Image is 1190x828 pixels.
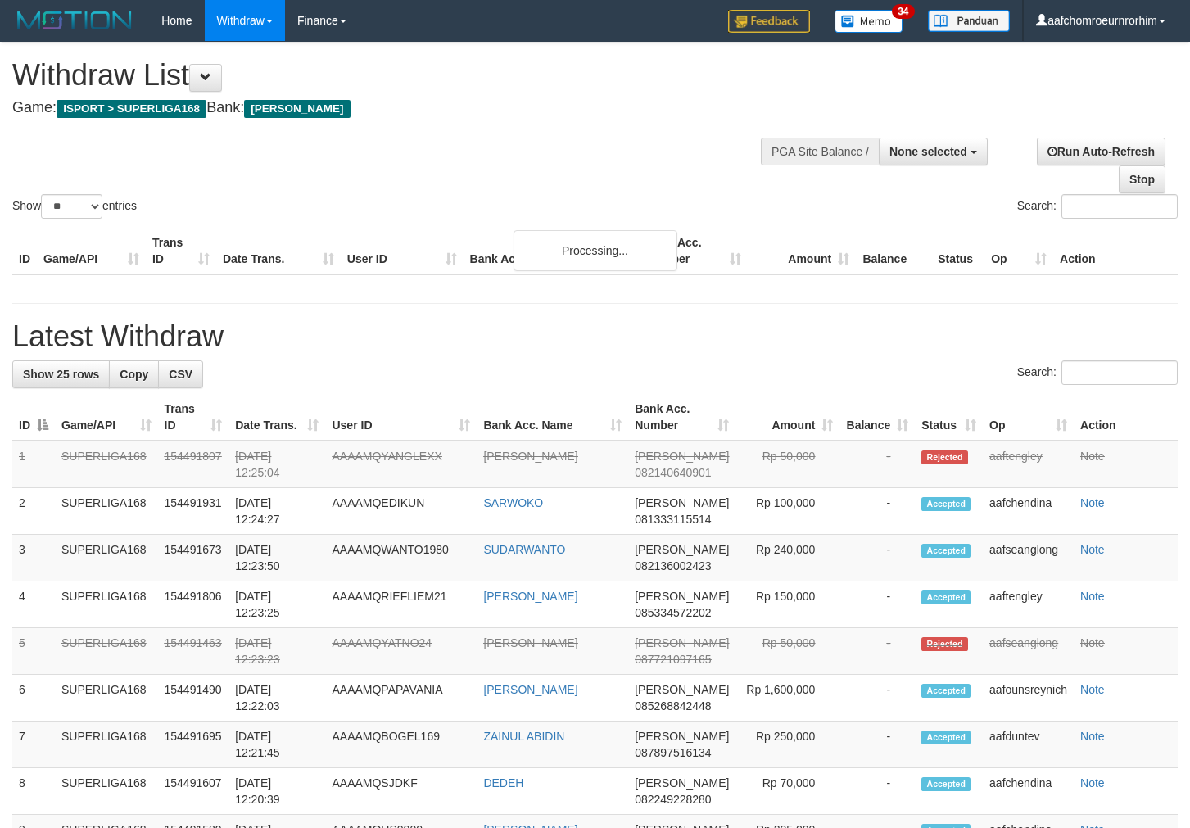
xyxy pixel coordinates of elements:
a: Note [1080,543,1105,556]
a: Show 25 rows [12,360,110,388]
h1: Withdraw List [12,59,777,92]
div: PGA Site Balance / [761,138,879,165]
td: - [839,628,915,675]
th: Status [931,228,984,274]
span: Accepted [921,731,971,744]
span: Copy 085334572202 to clipboard [635,606,711,619]
td: [DATE] 12:20:39 [228,768,325,815]
td: AAAAMQYANGLEXX [325,441,477,488]
a: Note [1080,636,1105,649]
span: Accepted [921,684,971,698]
span: ISPORT > SUPERLIGA168 [57,100,206,118]
th: Balance: activate to sort column ascending [839,394,915,441]
th: Balance [856,228,931,274]
span: [PERSON_NAME] [635,636,729,649]
input: Search: [1061,194,1178,219]
th: Op [984,228,1053,274]
span: Copy 085268842448 to clipboard [635,699,711,713]
td: Rp 100,000 [735,488,839,535]
td: AAAAMQSJDKF [325,768,477,815]
th: User ID [341,228,464,274]
h4: Game: Bank: [12,100,777,116]
span: [PERSON_NAME] [635,776,729,790]
span: Rejected [921,637,967,651]
td: AAAAMQEDIKUN [325,488,477,535]
td: - [839,722,915,768]
a: Copy [109,360,159,388]
td: 7 [12,722,55,768]
td: 2 [12,488,55,535]
td: [DATE] 12:25:04 [228,441,325,488]
th: ID: activate to sort column descending [12,394,55,441]
a: CSV [158,360,203,388]
th: Bank Acc. Number: activate to sort column ascending [628,394,735,441]
input: Search: [1061,360,1178,385]
td: 6 [12,675,55,722]
th: Amount: activate to sort column ascending [735,394,839,441]
a: Note [1080,590,1105,603]
a: SARWOKO [483,496,543,509]
th: Game/API [37,228,146,274]
td: - [839,675,915,722]
td: aafchendina [983,488,1074,535]
td: 3 [12,535,55,581]
td: 154491695 [158,722,229,768]
th: Status: activate to sort column ascending [915,394,983,441]
img: panduan.png [928,10,1010,32]
span: Copy 082140640901 to clipboard [635,466,711,479]
span: Accepted [921,544,971,558]
th: Bank Acc. Name [464,228,640,274]
span: [PERSON_NAME] [635,496,729,509]
span: Copy 087721097165 to clipboard [635,653,711,666]
th: Trans ID [146,228,216,274]
td: Rp 50,000 [735,628,839,675]
a: [PERSON_NAME] [483,590,577,603]
div: Processing... [514,230,677,271]
span: Show 25 rows [23,368,99,381]
td: - [839,768,915,815]
td: - [839,441,915,488]
td: AAAAMQRIEFLIEM21 [325,581,477,628]
td: SUPERLIGA168 [55,488,158,535]
a: Note [1080,450,1105,463]
td: aafseanglong [983,628,1074,675]
label: Show entries [12,194,137,219]
a: ZAINUL ABIDIN [483,730,564,743]
td: 154491931 [158,488,229,535]
td: AAAAMQWANTO1980 [325,535,477,581]
span: [PERSON_NAME] [635,590,729,603]
span: [PERSON_NAME] [635,730,729,743]
td: 154491490 [158,675,229,722]
span: 34 [892,4,914,19]
span: None selected [889,145,967,158]
th: Date Trans.: activate to sort column ascending [228,394,325,441]
td: [DATE] 12:23:25 [228,581,325,628]
th: Op: activate to sort column ascending [983,394,1074,441]
td: - [839,581,915,628]
td: 154491607 [158,768,229,815]
span: [PERSON_NAME] [635,683,729,696]
a: Note [1080,776,1105,790]
td: Rp 150,000 [735,581,839,628]
td: 154491806 [158,581,229,628]
span: Accepted [921,777,971,791]
td: [DATE] 12:23:50 [228,535,325,581]
span: Accepted [921,590,971,604]
td: Rp 240,000 [735,535,839,581]
label: Search: [1017,360,1178,385]
th: Action [1074,394,1178,441]
span: Copy 082136002423 to clipboard [635,559,711,572]
th: Amount [748,228,856,274]
td: 154491463 [158,628,229,675]
td: SUPERLIGA168 [55,675,158,722]
span: Copy [120,368,148,381]
td: SUPERLIGA168 [55,535,158,581]
td: - [839,535,915,581]
span: Copy 082249228280 to clipboard [635,793,711,806]
td: Rp 1,600,000 [735,675,839,722]
a: Note [1080,496,1105,509]
td: 5 [12,628,55,675]
td: AAAAMQYATNO24 [325,628,477,675]
td: SUPERLIGA168 [55,581,158,628]
a: SUDARWANTO [483,543,565,556]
